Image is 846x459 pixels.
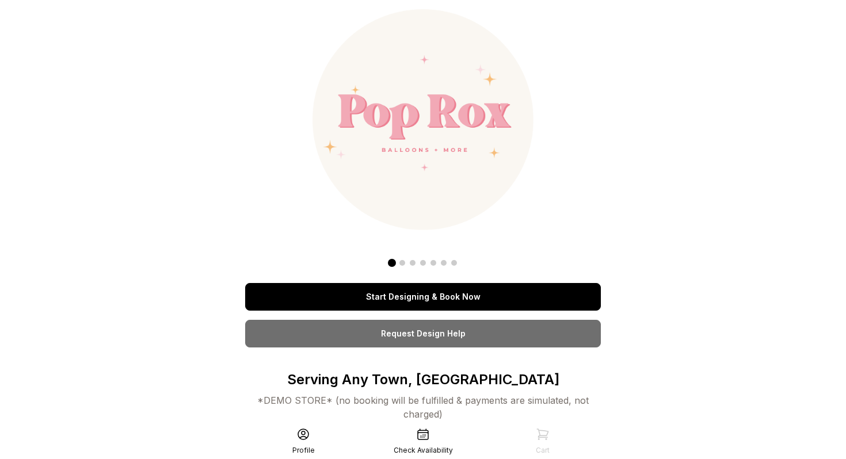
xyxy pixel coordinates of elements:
[245,370,601,389] p: Serving Any Town, [GEOGRAPHIC_DATA]
[394,446,453,455] div: Check Availability
[292,446,315,455] div: Profile
[245,320,601,347] a: Request Design Help
[245,283,601,311] a: Start Designing & Book Now
[536,446,550,455] div: Cart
